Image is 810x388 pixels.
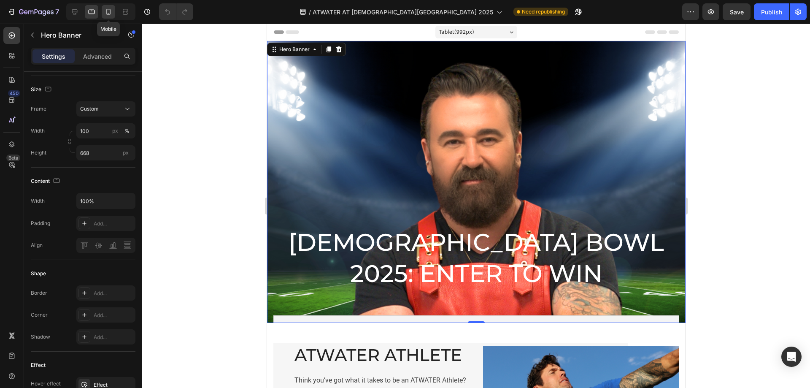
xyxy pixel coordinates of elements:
[55,7,59,17] p: 7
[77,193,135,209] input: Auto
[31,241,43,249] div: Align
[31,361,46,369] div: Effect
[309,8,311,16] span: /
[31,270,46,277] div: Shape
[110,126,120,136] button: %
[31,289,47,297] div: Border
[76,101,135,117] button: Custom
[76,145,135,160] input: px
[761,8,782,16] div: Publish
[159,3,193,20] div: Undo/Redo
[31,197,45,205] div: Width
[730,8,744,16] span: Save
[94,312,133,319] div: Add...
[76,123,135,138] input: px%
[6,155,20,161] div: Beta
[41,30,113,40] p: Hero Banner
[267,24,686,388] iframe: Design area
[83,52,112,61] p: Advanced
[31,105,46,113] label: Frame
[31,311,48,319] div: Corner
[3,3,63,20] button: 7
[781,347,802,367] div: Open Intercom Messenger
[31,380,61,388] div: Hover effect
[31,84,53,95] div: Size
[31,149,46,157] label: Height
[94,290,133,297] div: Add...
[723,3,751,20] button: Save
[522,8,565,16] span: Need republishing
[313,8,493,16] span: ATWATER AT [DEMOGRAPHIC_DATA][GEOGRAPHIC_DATA] 2025
[112,127,118,135] div: px
[31,333,50,341] div: Shadow
[31,127,45,135] label: Width
[31,220,50,227] div: Padding
[31,176,62,187] div: Content
[94,334,133,341] div: Add...
[123,149,129,156] span: px
[42,52,65,61] p: Settings
[754,3,789,20] button: Publish
[94,220,133,228] div: Add...
[8,90,20,97] div: 450
[124,127,130,135] div: %
[122,126,132,136] button: px
[80,105,99,113] span: Custom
